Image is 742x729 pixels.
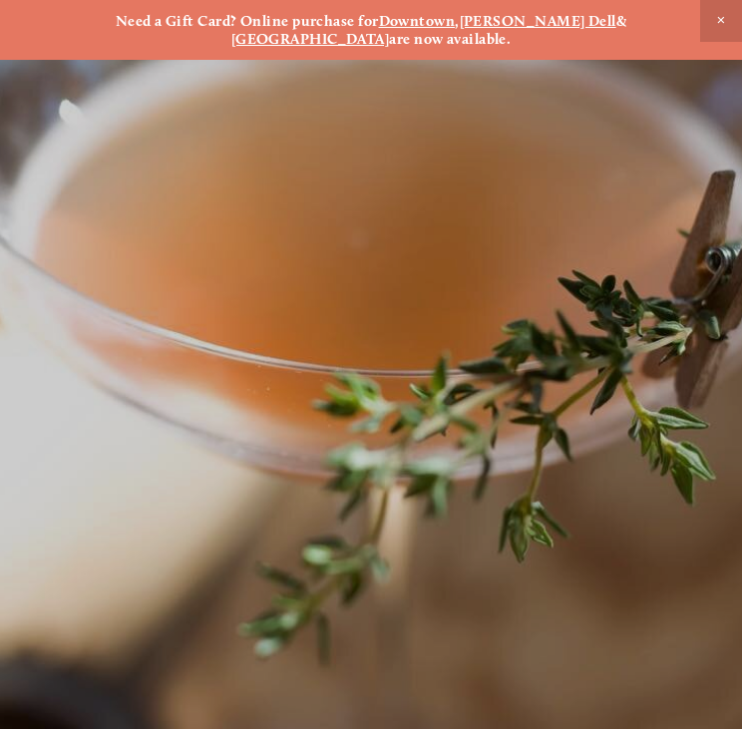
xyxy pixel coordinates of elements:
strong: are now available. [389,30,511,48]
a: [GEOGRAPHIC_DATA] [231,30,390,48]
strong: Need a Gift Card? Online purchase for [116,12,379,30]
strong: & [616,12,626,30]
a: [PERSON_NAME] Dell [460,12,616,30]
a: Downtown [379,12,456,30]
strong: , [455,12,459,30]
